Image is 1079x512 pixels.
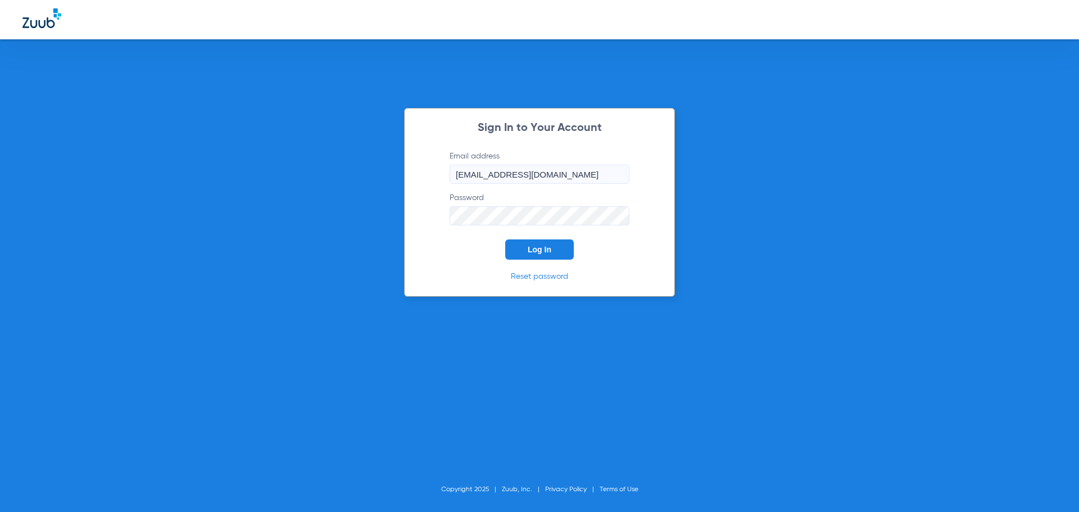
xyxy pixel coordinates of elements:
[450,192,629,225] label: Password
[505,239,574,260] button: Log In
[450,151,629,184] label: Email address
[545,486,587,493] a: Privacy Policy
[441,484,502,495] li: Copyright 2025
[450,206,629,225] input: Password
[502,484,545,495] li: Zuub, Inc.
[450,165,629,184] input: Email address
[511,273,568,280] a: Reset password
[528,245,551,254] span: Log In
[600,486,638,493] a: Terms of Use
[22,8,61,28] img: Zuub Logo
[433,123,646,134] h2: Sign In to Your Account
